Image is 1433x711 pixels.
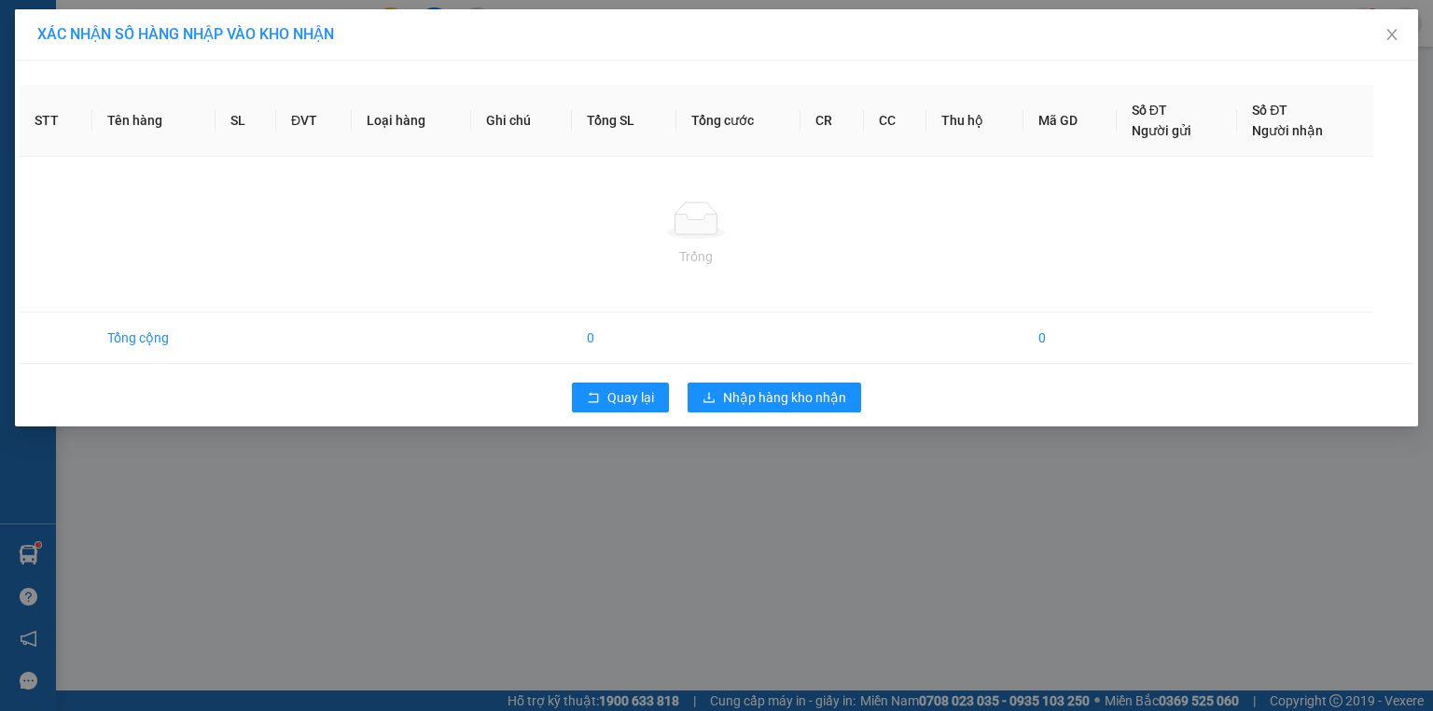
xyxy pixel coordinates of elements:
[587,391,600,406] span: rollback
[216,85,276,157] th: SL
[688,383,861,412] button: downloadNhập hàng kho nhận
[572,85,676,157] th: Tổng SL
[864,85,926,157] th: CC
[1252,123,1323,138] span: Người nhận
[20,85,92,157] th: STT
[703,391,716,406] span: download
[1366,9,1418,62] button: Close
[572,313,676,364] td: 0
[800,85,863,157] th: CR
[276,85,352,157] th: ĐVT
[1023,85,1117,157] th: Mã GD
[471,85,572,157] th: Ghi chú
[1252,103,1287,118] span: Số ĐT
[35,246,1358,267] div: Trống
[1384,27,1399,42] span: close
[1132,123,1191,138] span: Người gửi
[572,383,669,412] button: rollbackQuay lại
[676,85,800,157] th: Tổng cước
[352,85,471,157] th: Loại hàng
[607,387,654,408] span: Quay lại
[92,313,216,364] td: Tổng cộng
[723,387,846,408] span: Nhập hàng kho nhận
[1132,103,1167,118] span: Số ĐT
[37,25,334,43] span: XÁC NHẬN SỐ HÀNG NHẬP VÀO KHO NHẬN
[92,85,216,157] th: Tên hàng
[926,85,1023,157] th: Thu hộ
[1023,313,1117,364] td: 0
